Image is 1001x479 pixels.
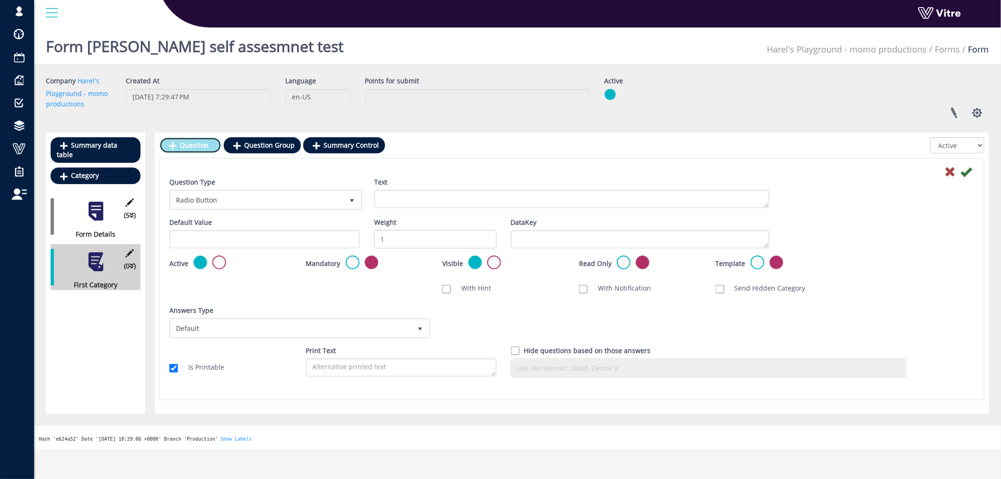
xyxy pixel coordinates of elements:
h1: Form [PERSON_NAME] self assesmnet test [46,24,343,64]
div: First Category [51,280,133,290]
input: Hide question based on answer [511,346,519,355]
label: Text [374,177,387,187]
input: Is Printable [169,364,178,373]
span: select [412,319,429,337]
label: Send Hidden Category [725,283,806,293]
input: With Notification [579,285,588,293]
label: Company [46,76,76,86]
span: Default [171,319,412,337]
label: Default Value [169,217,212,228]
a: Show Labels [220,436,252,442]
a: Harel's Playground - momo productions [46,76,108,108]
label: Created At [126,76,159,86]
span: (5 ) [124,210,136,221]
a: Harel's Playground - momo productions [767,44,927,55]
label: Template [716,258,746,269]
div: Form Details [51,229,133,239]
label: Hide questions based on those answers [524,346,651,356]
span: Radio Button [171,191,343,208]
a: Summary Control [303,137,385,153]
label: Mandatory [306,258,341,269]
label: Active [169,258,188,269]
label: Visible [442,258,463,269]
label: With Hint [452,283,491,293]
label: Language [285,76,316,86]
label: Print Text [306,346,336,356]
a: Forms [935,44,960,55]
a: Summary data table [51,137,140,163]
label: Weight [374,217,396,228]
input: With Hint [442,285,451,293]
li: Form [960,43,989,56]
a: Question Group [224,137,301,153]
label: Question Type [169,177,215,187]
img: yes [605,89,616,100]
span: select [343,191,360,208]
a: Category [51,168,140,184]
label: Read Only [579,258,612,269]
span: (0 ) [124,261,136,271]
label: With Notification [588,283,651,293]
a: Question [159,137,221,153]
label: Is Printable [179,362,224,373]
input: Send Hidden Category [716,285,724,293]
label: DataKey [511,217,537,228]
label: Answers Type [169,305,213,316]
span: Hash 'e624a52' Date '[DATE] 18:29:06 +0000' Branch 'Production' [39,436,218,442]
label: Active [605,76,623,86]
label: Points for submit [365,76,420,86]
